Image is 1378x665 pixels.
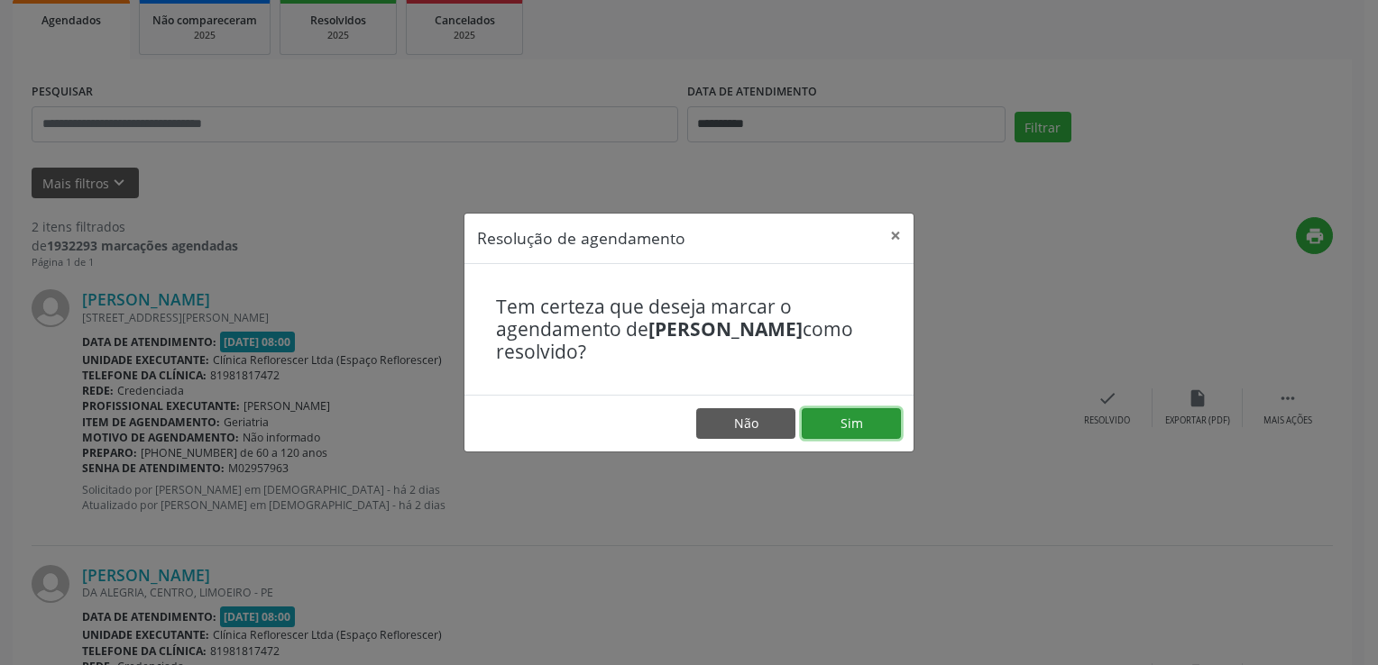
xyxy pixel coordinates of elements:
h5: Resolução de agendamento [477,226,685,250]
button: Não [696,408,795,439]
button: Close [877,214,914,258]
h4: Tem certeza que deseja marcar o agendamento de como resolvido? [496,296,882,364]
button: Sim [802,408,901,439]
b: [PERSON_NAME] [648,316,803,342]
